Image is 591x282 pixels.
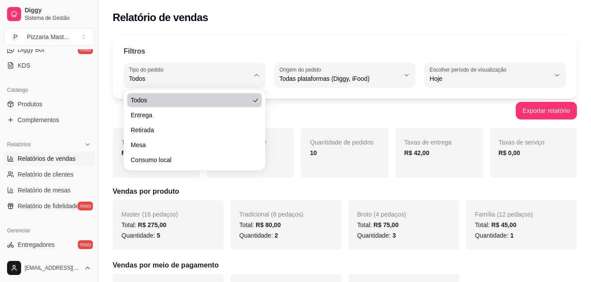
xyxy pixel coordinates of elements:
label: Escolher período de visualização [429,66,509,73]
h5: Vendas por meio de pagamento [113,260,577,271]
p: Filtros [124,46,145,57]
span: Total: [357,221,399,228]
span: P [11,33,20,41]
span: [EMAIL_ADDRESS][DOMAIN_NAME] [25,264,81,271]
span: Mesa [131,141,250,149]
span: Relatório de clientes [18,170,73,179]
button: Exportar relatório [516,102,577,119]
span: Produtos [18,100,42,108]
span: R$ 45,00 [492,221,517,228]
span: Relatório de mesas [18,186,71,195]
strong: R$ 517,00 [121,149,150,156]
span: Família (12 pedaços) [475,211,533,218]
span: Relatório de fidelidade [18,202,79,210]
span: Total vendido [121,139,158,146]
span: Complementos [18,116,59,124]
span: Diggy [25,7,91,14]
button: Select a team [4,28,95,46]
span: Quantidade: [475,232,514,239]
span: Quantidade: [239,232,278,239]
label: Origem do pedido [279,66,324,73]
span: Quantidade de pedidos [310,139,374,146]
span: Todos [131,96,250,105]
span: KDS [18,61,30,70]
span: Quantidade: [121,232,160,239]
span: 3 [393,232,396,239]
span: Broto (4 pedaços) [357,211,406,218]
span: Relatórios [7,141,31,148]
span: Total: [239,221,281,228]
div: Pizzaria Mast ... [27,33,69,41]
div: Gerenciar [4,224,95,238]
span: Sistema de Gestão [25,14,91,22]
span: R$ 275,00 [138,221,166,228]
span: Taxas de serviço [499,139,544,146]
span: Diggy Bot [18,45,44,54]
span: Consumo local [131,155,250,164]
div: Catálogo [4,83,95,97]
span: 5 [157,232,160,239]
span: Entregadores [18,240,55,249]
strong: 10 [310,149,317,156]
span: Hoje [429,74,550,83]
span: Total: [475,221,516,228]
span: Quantidade: [357,232,396,239]
span: Tradicional (8 pedaços) [239,211,304,218]
span: Relatórios de vendas [18,154,76,163]
span: Retirada [131,126,250,134]
span: Total: [121,221,166,228]
span: Todos [129,74,250,83]
span: Master (16 pedaços) [121,211,178,218]
label: Tipo do pedido [129,66,166,73]
span: Todas plataformas (Diggy, iFood) [279,74,400,83]
h5: Vendas por produto [113,186,577,197]
strong: R$ 42,00 [404,149,429,156]
span: 1 [510,232,514,239]
span: Entrega [131,111,250,119]
span: R$ 75,00 [374,221,399,228]
strong: R$ 0,00 [499,149,520,156]
h2: Relatório de vendas [113,11,208,25]
span: Taxas de entrega [404,139,452,146]
span: R$ 80,00 [256,221,281,228]
span: 2 [275,232,278,239]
